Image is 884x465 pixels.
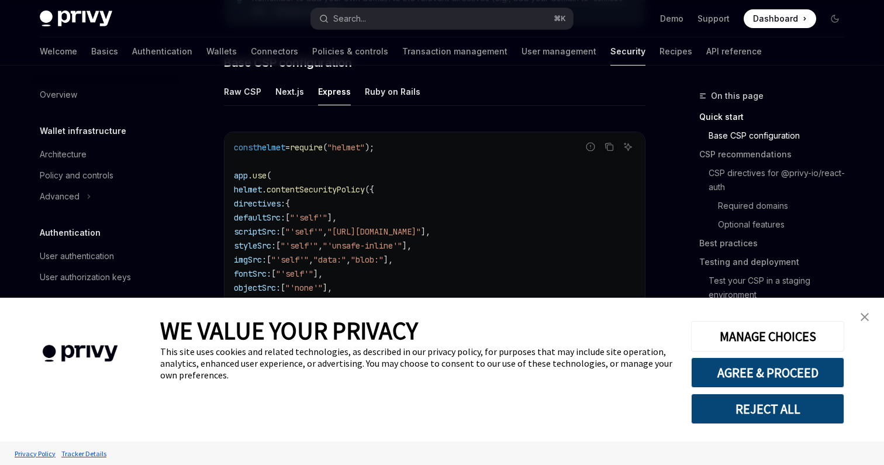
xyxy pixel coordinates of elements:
div: User authentication [40,249,114,263]
span: [ [281,283,285,293]
button: Toggle Advanced section [30,186,180,207]
a: Tracker Details [58,443,109,464]
a: User authorization keys [30,267,180,288]
a: Test your CSP in a staging environment [699,271,854,304]
span: "'unsafe-inline'" [323,240,402,251]
span: ], [323,283,332,293]
span: ], [313,297,323,307]
div: Raw CSP [224,78,261,105]
div: Architecture [40,147,87,161]
a: Authentication [132,37,192,66]
span: [ [281,226,285,237]
button: MANAGE CHOICES [691,321,844,352]
button: REJECT ALL [691,394,844,424]
span: "'self'" [276,268,313,279]
button: Copy the contents from the code block [602,139,617,154]
span: ], [313,268,323,279]
span: "'self'" [271,254,309,265]
span: directives: [234,198,285,209]
button: AGREE & PROCEED [691,357,844,388]
img: company logo [18,328,143,379]
a: Demo [660,13,683,25]
span: ], [327,212,337,223]
a: Required domains [699,197,854,215]
span: ( [323,142,327,153]
span: , [318,240,323,251]
span: fontSrc: [234,268,271,279]
img: dark logo [40,11,112,27]
span: [ [271,297,276,307]
span: "blob:" [351,254,384,265]
span: helmet [257,142,285,153]
a: CSP recommendations [699,145,854,164]
a: Base CSP configuration [699,126,854,145]
a: Basics [91,37,118,66]
span: "'self'" [290,212,327,223]
a: close banner [853,305,876,329]
h5: Authentication [40,226,101,240]
span: "'self'" [285,226,323,237]
span: "data:" [313,254,346,265]
div: Next.js [275,78,304,105]
span: , [346,254,351,265]
span: ); [365,142,374,153]
a: Best practices [699,234,854,253]
span: = [285,142,290,153]
a: CSP directives for @privy-io/react-auth [699,164,854,197]
span: Dashboard [753,13,798,25]
a: Privacy Policy [12,443,58,464]
span: app [234,170,248,181]
a: API reference [706,37,762,66]
a: User authentication [30,246,180,267]
a: Connectors [251,37,298,66]
button: Open search [311,8,573,29]
div: Search... [333,12,366,26]
span: scriptSrc: [234,226,281,237]
a: Quick start [699,108,854,126]
span: contentSecurityPolicy [267,184,365,195]
span: const [234,142,257,153]
button: Report incorrect code [583,139,598,154]
a: Security [610,37,645,66]
span: . [262,184,267,195]
a: Recipes [659,37,692,66]
div: Overview [40,88,77,102]
button: Toggle dark mode [826,9,844,28]
span: { [285,198,290,209]
span: WE VALUE YOUR PRIVACY [160,315,418,346]
span: "[URL][DOMAIN_NAME]" [327,226,421,237]
a: Wallets [206,37,237,66]
span: baseUri: [234,297,271,307]
span: , [309,254,313,265]
span: ], [421,226,430,237]
a: Architecture [30,144,180,165]
div: Policy and controls [40,168,113,182]
a: Support [697,13,730,25]
span: On this page [711,89,764,103]
button: Ask AI [620,139,636,154]
span: "'self'" [281,240,318,251]
span: [ [271,268,276,279]
span: ⌘ K [554,14,566,23]
span: ( [267,170,271,181]
div: This site uses cookies and related technologies, as described in our privacy policy, for purposes... [160,346,674,381]
span: imgSrc: [234,254,267,265]
a: Policy and controls [30,165,180,186]
span: [ [285,212,290,223]
span: helmet [234,184,262,195]
span: [ [276,240,281,251]
a: Testing and deployment [699,253,854,271]
div: Advanced [40,190,80,204]
span: use [253,170,267,181]
a: Policies & controls [312,37,388,66]
a: Overview [30,84,180,105]
a: User management [522,37,596,66]
span: ], [384,254,393,265]
a: Optional features [699,215,854,234]
span: "'none'" [285,283,323,293]
span: styleSrc: [234,240,276,251]
a: Transaction management [402,37,507,66]
img: close banner [861,313,869,321]
span: ({ [365,184,374,195]
div: User authorization keys [40,270,131,284]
